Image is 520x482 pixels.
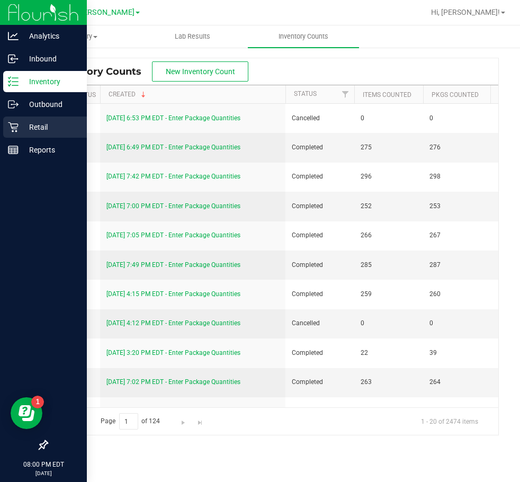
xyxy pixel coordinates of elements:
[429,289,486,299] span: 260
[292,348,348,358] span: Completed
[106,261,240,269] a: [DATE] 7:49 PM EDT - Enter Package Quantities
[106,231,240,239] a: [DATE] 7:05 PM EDT - Enter Package Quantities
[8,53,19,64] inline-svg: Inbound
[106,144,240,151] a: [DATE] 6:49 PM EDT - Enter Package Quantities
[431,8,500,16] span: Hi, [PERSON_NAME]!
[19,144,82,156] p: Reports
[106,114,240,122] a: [DATE] 6:53 PM EDT - Enter Package Quantities
[292,230,348,240] span: Completed
[19,30,82,42] p: Analytics
[8,122,19,132] inline-svg: Retail
[292,142,348,153] span: Completed
[429,318,486,328] span: 0
[361,407,417,417] span: 285
[92,413,169,430] span: Page of 124
[292,407,348,417] span: Completed
[429,377,486,387] span: 264
[109,91,148,98] a: Created
[106,202,240,210] a: [DATE] 7:00 PM EDT - Enter Package Quantities
[292,289,348,299] span: Completed
[76,8,135,17] span: [PERSON_NAME]
[429,113,486,123] span: 0
[292,318,348,328] span: Cancelled
[160,32,225,41] span: Lab Results
[248,25,359,48] a: Inventory Counts
[55,66,152,77] span: Inventory Counts
[361,260,417,270] span: 285
[429,142,486,153] span: 276
[361,348,417,358] span: 22
[432,91,479,99] a: Pkgs Counted
[361,377,417,387] span: 263
[361,318,417,328] span: 0
[361,172,417,182] span: 296
[361,289,417,299] span: 259
[361,201,417,211] span: 252
[429,230,486,240] span: 267
[429,201,486,211] span: 253
[429,348,486,358] span: 39
[429,260,486,270] span: 287
[11,397,42,429] iframe: Resource center
[292,201,348,211] span: Completed
[5,469,82,477] p: [DATE]
[429,172,486,182] span: 298
[292,377,348,387] span: Completed
[119,413,138,430] input: 1
[176,413,191,427] a: Go to the next page
[5,460,82,469] p: 08:00 PM EDT
[292,172,348,182] span: Completed
[337,85,354,103] a: Filter
[361,142,417,153] span: 275
[19,98,82,111] p: Outbound
[361,230,417,240] span: 266
[8,76,19,87] inline-svg: Inventory
[106,349,240,356] a: [DATE] 3:20 PM EDT - Enter Package Quantities
[166,67,235,76] span: New Inventory Count
[363,91,411,99] a: Items Counted
[19,121,82,133] p: Retail
[429,407,486,417] span: 289
[8,145,19,155] inline-svg: Reports
[8,99,19,110] inline-svg: Outbound
[413,413,487,429] span: 1 - 20 of 2474 items
[192,413,208,427] a: Go to the last page
[137,25,248,48] a: Lab Results
[19,75,82,88] p: Inventory
[106,290,240,298] a: [DATE] 4:15 PM EDT - Enter Package Quantities
[31,396,44,408] iframe: Resource center unread badge
[106,319,240,327] a: [DATE] 4:12 PM EDT - Enter Package Quantities
[152,61,248,82] button: New Inventory Count
[294,90,317,97] a: Status
[106,378,240,386] a: [DATE] 7:02 PM EDT - Enter Package Quantities
[292,260,348,270] span: Completed
[361,113,417,123] span: 0
[106,173,240,180] a: [DATE] 7:42 PM EDT - Enter Package Quantities
[8,31,19,41] inline-svg: Analytics
[264,32,343,41] span: Inventory Counts
[19,52,82,65] p: Inbound
[292,113,348,123] span: Cancelled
